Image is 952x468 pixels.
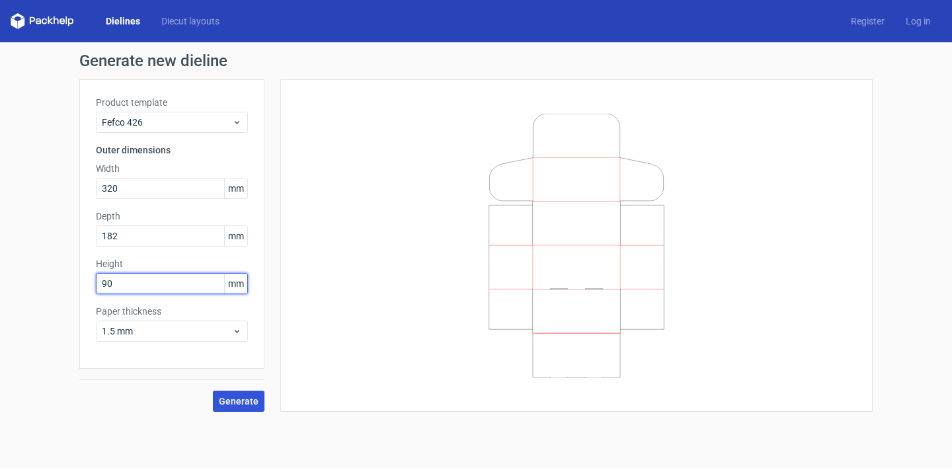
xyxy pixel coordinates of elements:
[219,397,258,406] span: Generate
[79,53,873,69] h1: Generate new dieline
[96,305,248,318] label: Paper thickness
[224,178,247,198] span: mm
[224,274,247,293] span: mm
[96,257,248,270] label: Height
[102,116,232,129] span: Fefco 426
[840,15,895,28] a: Register
[151,15,230,28] a: Diecut layouts
[96,143,248,157] h3: Outer dimensions
[96,210,248,223] label: Depth
[96,162,248,175] label: Width
[213,391,264,412] button: Generate
[96,96,248,109] label: Product template
[224,226,247,246] span: mm
[895,15,941,28] a: Log in
[102,325,232,338] span: 1.5 mm
[95,15,151,28] a: Dielines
